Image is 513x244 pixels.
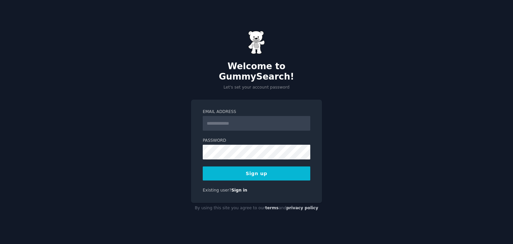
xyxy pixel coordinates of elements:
a: terms [265,206,279,210]
p: Let's set your account password [191,85,322,91]
a: Sign in [231,188,247,193]
label: Email Address [203,109,310,115]
a: privacy policy [286,206,318,210]
h2: Welcome to GummySearch! [191,61,322,82]
div: By using this site you agree to our and [191,203,322,214]
img: Gummy Bear [248,31,265,54]
label: Password [203,138,310,144]
span: Existing user? [203,188,231,193]
button: Sign up [203,166,310,180]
